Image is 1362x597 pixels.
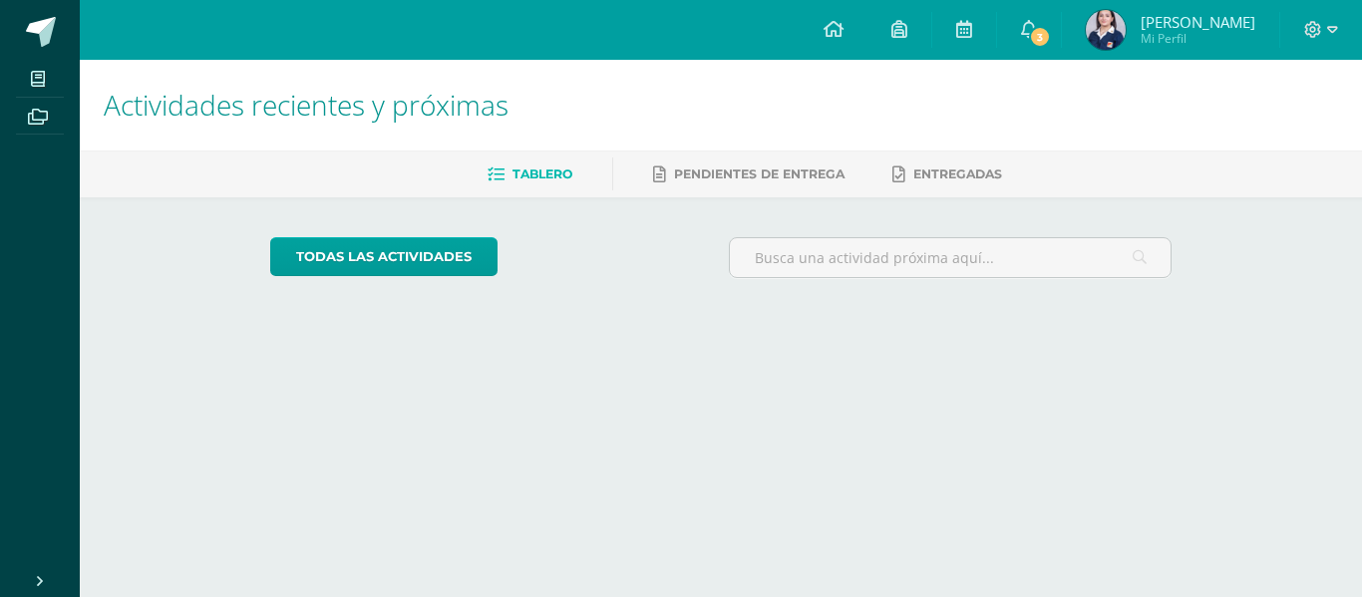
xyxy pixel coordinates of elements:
[1141,30,1255,47] span: Mi Perfil
[674,166,845,181] span: Pendientes de entrega
[913,166,1002,181] span: Entregadas
[653,158,845,190] a: Pendientes de entrega
[270,237,498,276] a: todas las Actividades
[730,238,1172,277] input: Busca una actividad próxima aquí...
[1141,12,1255,32] span: [PERSON_NAME]
[488,158,572,190] a: Tablero
[512,166,572,181] span: Tablero
[104,86,509,124] span: Actividades recientes y próximas
[892,158,1002,190] a: Entregadas
[1086,10,1126,50] img: dec8df1200ccd7bd8674d58b6835b718.png
[1029,26,1051,48] span: 3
